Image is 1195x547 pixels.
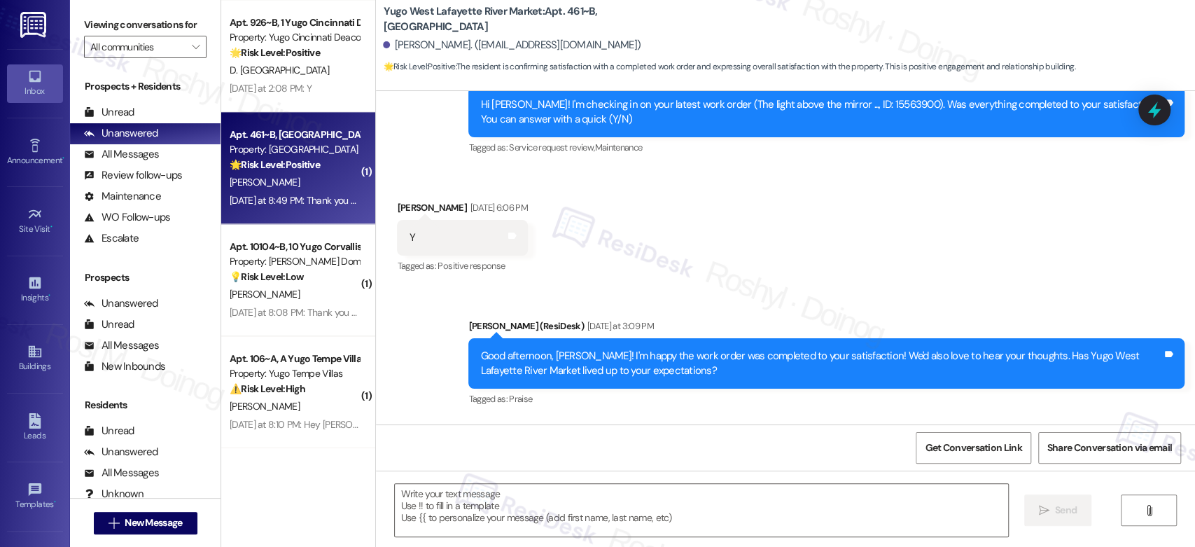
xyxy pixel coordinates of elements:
span: • [62,153,64,163]
strong: 🌟 Risk Level: Positive [230,158,320,171]
div: All Messages [84,338,159,353]
div: Apt. 461~B, [GEOGRAPHIC_DATA] [230,127,359,142]
span: Get Conversation Link [925,441,1021,455]
i:  [109,518,119,529]
a: Site Visit • [7,202,63,240]
strong: 💡 Risk Level: Low [230,270,304,283]
span: D. [GEOGRAPHIC_DATA] [230,64,329,76]
a: Leads [7,409,63,447]
div: Property: [PERSON_NAME] Domain [230,254,359,269]
i:  [192,41,200,53]
button: Get Conversation Link [916,432,1030,464]
div: New Inbounds [84,359,165,374]
div: Review follow-ups [84,168,182,183]
a: Insights • [7,271,63,309]
div: All Messages [84,466,159,480]
button: New Message [94,512,197,534]
span: [PERSON_NAME] [230,400,300,413]
img: ResiDesk Logo [20,12,49,38]
div: Maintenance [84,189,161,204]
div: Unanswered [84,296,158,311]
span: New Message [125,515,182,530]
div: [DATE] at 2:08 PM: Y [230,82,312,95]
span: • [50,222,53,232]
span: • [48,291,50,300]
a: Templates • [7,478,63,515]
div: Hi [PERSON_NAME]! I'm checking in on your latest work order (The light above the mirror ..., ID: ... [480,97,1162,127]
span: [PERSON_NAME] [230,288,300,300]
div: [DATE] at 8:10 PM: Hey [PERSON_NAME], we appreciate your text! We'll be back at 11AM to help you ... [230,418,857,431]
span: Maintenance [594,141,642,153]
span: • [54,497,56,507]
div: [DATE] at 3:09 PM [584,319,654,333]
div: Apt. 106~A, A Yugo Tempe Villas [230,352,359,366]
button: Share Conversation via email [1038,432,1181,464]
button: Send [1024,494,1092,526]
span: Share Conversation via email [1047,441,1172,455]
div: Residents [70,398,221,413]
div: Property: [GEOGRAPHIC_DATA] [230,142,359,157]
span: Send [1055,503,1077,518]
span: Positive response [438,260,505,272]
div: [PERSON_NAME]. ([EMAIL_ADDRESS][DOMAIN_NAME]) [383,38,641,53]
div: [PERSON_NAME] (ResiDesk) [468,319,1184,338]
div: Unanswered [84,445,158,459]
div: Tagged as: [468,389,1184,409]
a: Inbox [7,64,63,102]
span: Praise [509,393,532,405]
div: Apt. 926~B, 1 Yugo Cincinnati Deacon [230,15,359,30]
div: Unread [84,105,134,120]
div: Tagged as: [468,137,1184,158]
i:  [1143,505,1154,516]
div: [PERSON_NAME] [397,200,527,220]
div: WO Follow-ups [84,210,170,225]
div: Property: Yugo Cincinnati Deacon [230,30,359,45]
div: Y [409,230,414,245]
span: [PERSON_NAME] [230,176,300,188]
div: Prospects [70,270,221,285]
div: Prospects + Residents [70,79,221,94]
div: [DATE] at 8:49 PM: Thank you for your message. Our offices are currently closed, but we will cont... [230,194,1089,207]
b: Yugo West Lafayette River Market: Apt. 461~B, [GEOGRAPHIC_DATA] [383,4,663,34]
div: All Messages [84,147,159,162]
div: [DATE] 6:06 PM [467,200,528,215]
input: All communities [90,36,184,58]
strong: ⚠️ Risk Level: High [230,382,305,395]
div: Apt. 10104~B, 10 Yugo Corvallis Domain [230,240,359,254]
div: [DATE] at 8:08 PM: Thank you for your message. Our offices are currently closed, but we will cont... [230,306,1090,319]
span: Service request review , [509,141,594,153]
div: Escalate [84,231,139,246]
i:  [1039,505,1049,516]
div: Unread [84,317,134,332]
div: Unanswered [84,126,158,141]
label: Viewing conversations for [84,14,207,36]
div: Tagged as: [397,256,527,276]
span: : The resident is confirming satisfaction with a completed work order and expressing overall sati... [383,60,1075,74]
div: Good afternoon, [PERSON_NAME]! I'm happy the work order was completed to your satisfaction! We'd ... [480,349,1162,379]
div: Unknown [84,487,144,501]
div: Property: Yugo Tempe Villas [230,366,359,381]
strong: 🌟 Risk Level: Positive [383,61,455,72]
a: Buildings [7,340,63,378]
div: Unread [84,424,134,438]
strong: 🌟 Risk Level: Positive [230,46,320,59]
